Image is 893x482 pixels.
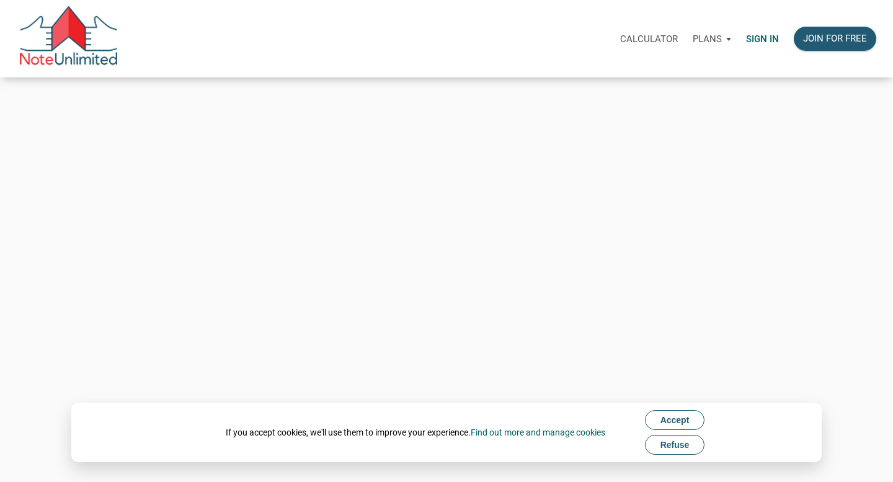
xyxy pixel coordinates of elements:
div: If you accept cookies, we'll use them to improve your experience. [226,426,605,439]
span: Accept [660,415,690,425]
a: Sign in [739,19,786,58]
button: Plans [685,20,739,58]
p: Plans [693,33,722,45]
a: Join for free [786,19,884,58]
button: Refuse [645,435,705,455]
a: Calculator [613,19,685,58]
a: Plans [685,19,739,58]
p: Sign in [746,33,779,45]
button: Accept [645,410,705,430]
p: Calculator [620,33,678,45]
button: Join for free [794,27,876,51]
span: Refuse [660,440,690,450]
div: Join for free [803,32,867,46]
a: Find out more and manage cookies [471,427,605,437]
img: NoteUnlimited [19,6,118,71]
